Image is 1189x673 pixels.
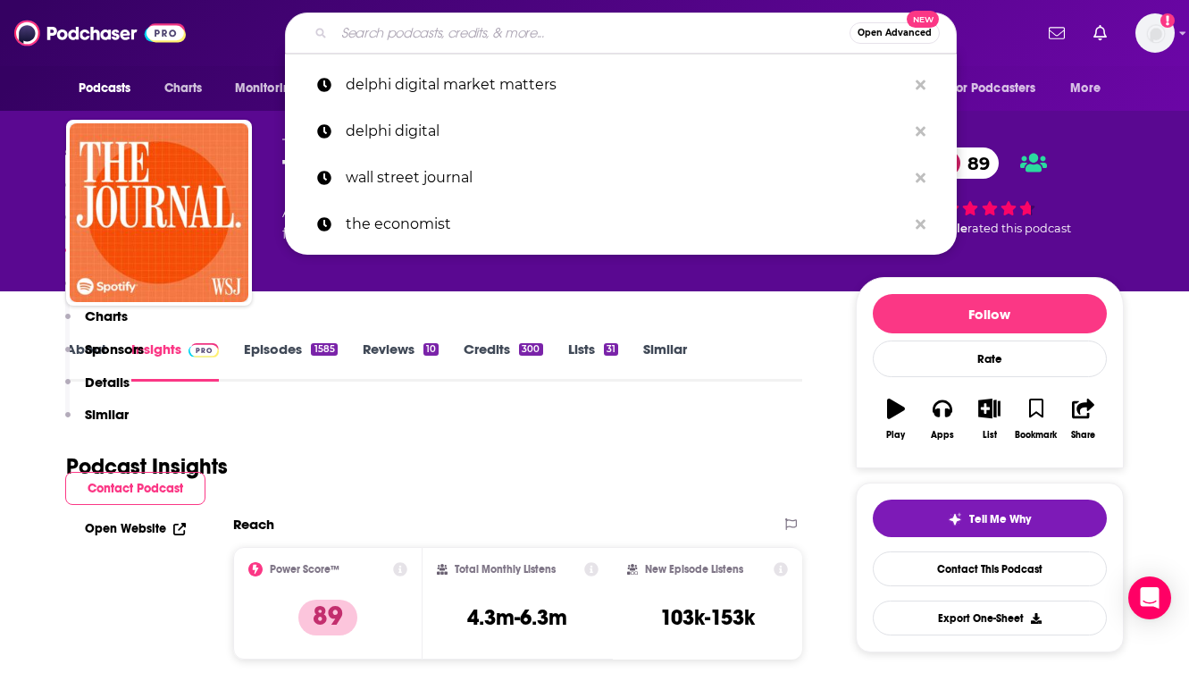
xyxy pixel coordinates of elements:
[65,472,205,505] button: Contact Podcast
[643,341,687,382] a: Similar
[873,601,1107,635] button: Export One-Sheet
[931,430,954,441] div: Apps
[285,62,957,108] a: delphi digital market matters
[153,72,214,105] a: Charts
[886,430,905,441] div: Play
[244,341,337,382] a: Episodes1585
[967,222,1071,235] span: rated this podcast
[907,11,939,28] span: New
[270,563,339,576] h2: Power Score™
[285,108,957,155] a: delphi digital
[1135,13,1175,53] span: Logged in as HughE
[932,147,999,179] a: 89
[645,563,743,576] h2: New Episode Listens
[65,374,130,407] button: Details
[467,604,567,631] h3: 4.3m-6.3m
[282,202,652,245] div: A daily podcast
[464,341,542,382] a: Credits300
[346,108,907,155] p: delphi digital
[285,155,957,201] a: wall street journal
[85,406,129,423] p: Similar
[1086,18,1114,48] a: Show notifications dropdown
[1059,387,1106,451] button: Share
[14,16,186,50] img: Podchaser - Follow, Share and Rate Podcasts
[604,343,618,356] div: 31
[455,563,556,576] h2: Total Monthly Listens
[1013,387,1059,451] button: Bookmark
[298,600,357,635] p: 89
[919,387,966,451] button: Apps
[873,500,1107,537] button: tell me why sparkleTell Me Why
[346,155,907,201] p: wall street journal
[1128,576,1171,619] div: Open Intercom Messenger
[858,29,932,38] span: Open Advanced
[363,341,439,382] a: Reviews10
[1071,430,1095,441] div: Share
[85,374,130,391] p: Details
[939,72,1062,105] button: open menu
[164,76,203,101] span: Charts
[85,341,144,358] p: Sponsors
[873,341,1107,377] div: Rate
[235,76,298,101] span: Monitoring
[423,343,439,356] div: 10
[1135,13,1175,53] button: Show profile menu
[950,147,999,179] span: 89
[948,512,962,526] img: tell me why sparkle
[856,136,1124,247] div: 89 25 peoplerated this podcast
[79,76,131,101] span: Podcasts
[966,387,1012,451] button: List
[285,13,957,54] div: Search podcasts, credits, & more...
[1058,72,1123,105] button: open menu
[233,516,274,533] h2: Reach
[1015,430,1057,441] div: Bookmark
[346,201,907,248] p: the economist
[65,341,144,374] button: Sponsors
[873,551,1107,586] a: Contact This Podcast
[850,22,940,44] button: Open AdvancedNew
[222,72,322,105] button: open menu
[65,406,129,439] button: Similar
[70,123,248,302] img: The Journal.
[969,512,1031,526] span: Tell Me Why
[85,521,186,536] a: Open Website
[873,387,919,451] button: Play
[568,341,618,382] a: Lists31
[285,201,957,248] a: the economist
[1042,18,1072,48] a: Show notifications dropdown
[282,136,592,153] span: The Wall Street Journal & Spotify Studios
[1070,76,1101,101] span: More
[660,604,755,631] h3: 103k-153k
[311,343,337,356] div: 1585
[950,76,1036,101] span: For Podcasters
[1160,13,1175,28] svg: Add a profile image
[346,62,907,108] p: delphi digital market matters
[983,430,997,441] div: List
[519,343,542,356] div: 300
[873,294,1107,333] button: Follow
[66,72,155,105] button: open menu
[282,223,652,245] span: featuring
[1135,13,1175,53] img: User Profile
[334,19,850,47] input: Search podcasts, credits, & more...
